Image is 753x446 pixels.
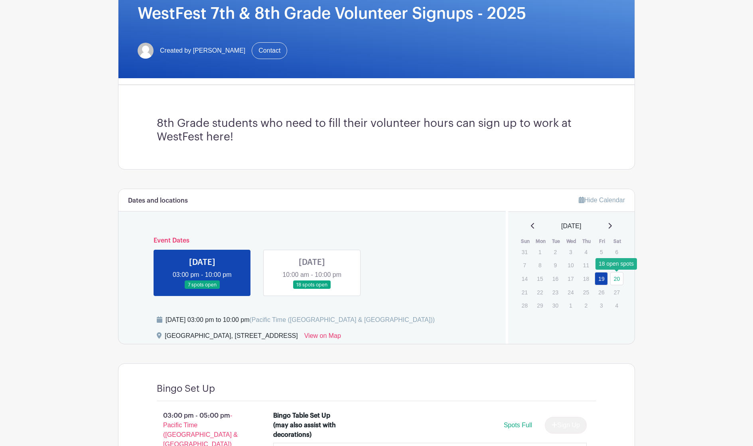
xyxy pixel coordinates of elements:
[533,286,546,298] p: 22
[549,286,562,298] p: 23
[549,272,562,285] p: 16
[518,246,531,258] p: 31
[595,259,608,271] p: 12
[533,272,546,285] p: 15
[128,197,188,205] h6: Dates and locations
[564,299,577,312] p: 1
[595,258,637,270] div: 18 open spots
[518,272,531,285] p: 14
[564,237,579,245] th: Wed
[580,286,593,298] p: 25
[157,117,596,144] h3: 8th Grade students who need to fill their volunteer hours can sign up to work at WestFest here!
[518,299,531,312] p: 28
[579,197,625,203] a: Hide Calendar
[518,286,531,298] p: 21
[533,299,546,312] p: 29
[610,246,623,258] p: 6
[138,43,154,59] img: default-ce2991bfa6775e67f084385cd625a349d9dcbb7a52a09fb2fda1e96e2d18dcdb.png
[595,272,608,285] a: 19
[595,246,608,258] p: 5
[610,272,623,285] a: 20
[549,246,562,258] p: 2
[533,246,546,258] p: 1
[610,237,625,245] th: Sat
[249,316,435,323] span: (Pacific Time ([GEOGRAPHIC_DATA] & [GEOGRAPHIC_DATA]))
[549,299,562,312] p: 30
[518,237,533,245] th: Sun
[594,237,610,245] th: Fri
[580,246,593,258] p: 4
[548,237,564,245] th: Tue
[533,259,546,271] p: 8
[160,46,245,55] span: Created by [PERSON_NAME]
[580,272,593,285] p: 18
[564,272,577,285] p: 17
[595,286,608,298] p: 26
[147,237,477,245] h6: Event Dates
[533,237,548,245] th: Mon
[252,42,287,59] a: Contact
[595,299,608,312] p: 3
[579,237,595,245] th: Thu
[564,259,577,271] p: 10
[518,259,531,271] p: 7
[549,259,562,271] p: 9
[157,383,215,395] h4: Bingo Set Up
[610,286,623,298] p: 27
[273,411,342,440] div: Bingo Table Set Up (may also assist with decorations)
[580,259,593,271] p: 11
[165,331,298,344] div: [GEOGRAPHIC_DATA], [STREET_ADDRESS]
[580,299,593,312] p: 2
[564,246,577,258] p: 3
[504,422,532,428] span: Spots Full
[610,299,623,312] p: 4
[561,221,581,231] span: [DATE]
[304,331,341,344] a: View on Map
[166,315,435,325] div: [DATE] 03:00 pm to 10:00 pm
[138,4,615,23] h1: WestFest 7th & 8th Grade Volunteer Signups - 2025
[564,286,577,298] p: 24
